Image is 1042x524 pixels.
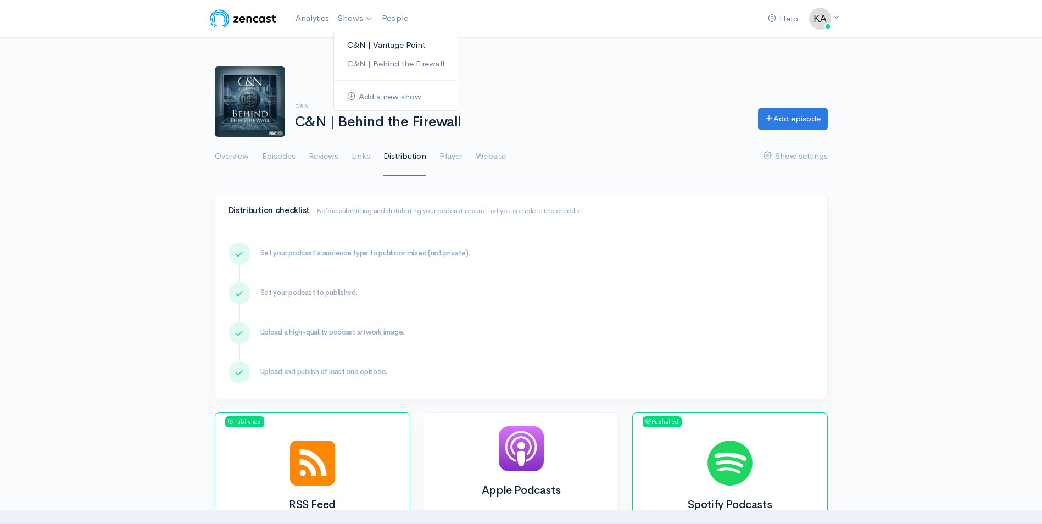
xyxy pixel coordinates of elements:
a: Links [352,137,370,176]
ul: Shows [333,31,458,112]
span: Upload and publish at least one episode. [260,367,388,376]
img: Apple Podcasts logo [499,426,544,471]
span: Upload a high-quality podcast artwork image. [260,327,405,337]
a: Overview [215,137,249,176]
h2: Apple Podcasts [437,484,605,497]
a: People [377,7,413,30]
img: RSS Feed logo [290,441,335,486]
h2: RSS Feed [229,499,397,511]
img: ... [809,8,831,30]
a: Analytics [291,7,333,30]
small: Before submitting and distributing your podcast ensure that you complete this checklist. [316,206,584,215]
a: Distribution [383,137,426,176]
a: C&N | Behind the Firewall [334,54,458,74]
a: Add episode [758,108,828,130]
img: Spotify Podcasts logo [707,441,753,486]
span: Published [643,416,682,427]
h4: Distribution checklist [229,206,814,215]
h1: C&N | Behind the Firewall [295,114,745,130]
span: Set your podcast to published. [260,288,358,297]
span: Published [225,416,264,427]
a: Shows [333,7,377,31]
a: Reviews [309,137,338,176]
a: Help [764,7,803,31]
a: Add a new show [334,87,458,107]
a: C&N | Vantage Point [334,36,458,55]
h6: C&N [295,103,745,109]
span: Set your podcast's audience type to public or mixed (not private). [260,248,470,258]
a: Website [476,137,506,176]
img: ZenCast Logo [208,8,278,30]
a: Player [439,137,463,176]
a: Episodes [262,137,296,176]
h2: Spotify Podcasts [646,499,814,511]
a: Show settings [764,137,828,176]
